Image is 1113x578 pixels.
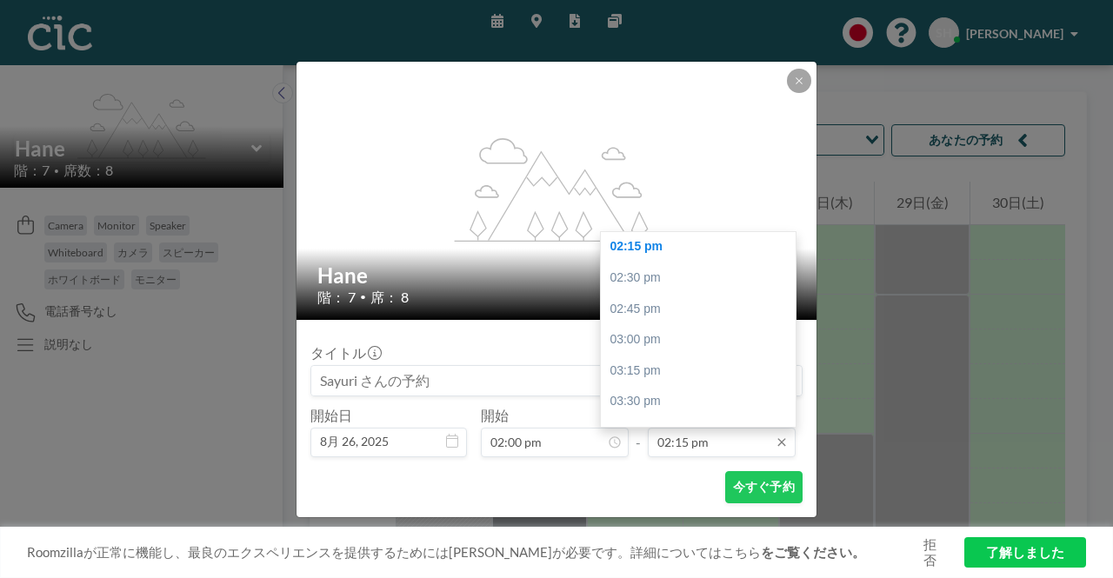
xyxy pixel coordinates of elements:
[761,544,865,560] a: をご覧ください。
[601,324,804,355] div: 03:00 pm
[601,294,804,325] div: 02:45 pm
[601,262,804,294] div: 02:30 pm
[317,289,356,306] span: 階： 7
[916,536,943,569] a: 拒否
[601,231,804,262] div: 02:15 pm
[481,407,509,424] label: 開始
[317,262,797,289] h2: Hane
[601,355,804,387] div: 03:15 pm
[370,289,409,306] span: 席： 8
[601,417,804,448] div: 03:45 pm
[725,471,803,503] button: 今すぐ予約
[310,407,352,424] label: 開始日
[636,413,641,451] span: -
[964,537,1086,568] a: 了解しました
[310,344,380,362] label: タイトル
[601,386,804,417] div: 03:30 pm
[311,366,802,395] input: Sayuri さんの予約
[360,290,366,303] span: •
[455,136,660,241] g: flex-grow: 1.2;
[27,544,916,561] span: Roomzillaが正常に機能し、最良のエクスペリエンスを提供するためには[PERSON_NAME]が必要です。詳細についてはこちら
